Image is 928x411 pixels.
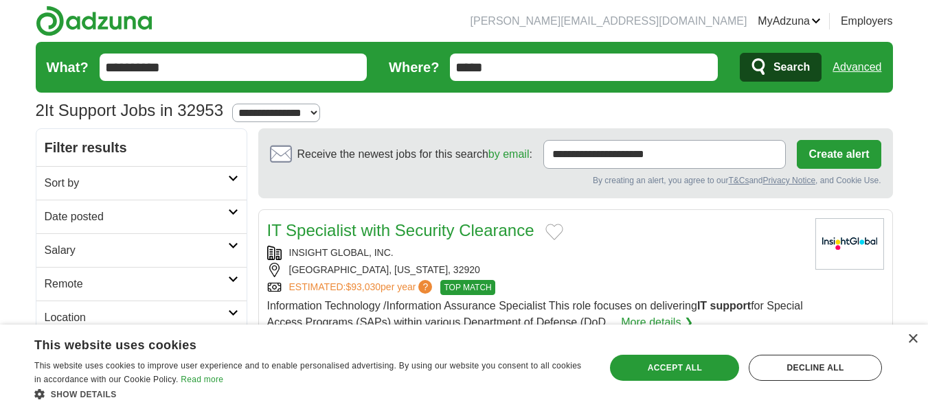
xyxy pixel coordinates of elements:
div: Close [907,334,918,344]
h2: Remote [45,276,228,292]
span: Information Technology /Information Assurance Specialist This role focuses on delivering for Spec... [267,300,803,328]
h2: Date posted [45,209,228,225]
div: Decline all [749,355,882,381]
a: IT Specialist with Security Clearance [267,221,534,239]
button: Create alert [797,140,881,169]
div: Accept all [610,355,739,381]
a: More details ❯ [621,314,693,331]
span: ? [418,280,432,294]
div: This website uses cookies [34,333,554,353]
a: T&Cs [728,176,749,185]
label: Where? [389,57,439,78]
strong: IT [697,300,707,312]
button: Add to favorite jobs [545,224,563,240]
h1: It Support Jobs in 32953 [36,101,224,119]
a: ESTIMATED:$93,030per year? [289,280,435,295]
div: By creating an alert, you agree to our and , and Cookie Use. [270,174,881,187]
span: Show details [51,390,117,399]
span: This website uses cookies to improve user experience and to enable personalised advertising. By u... [34,361,581,384]
a: MyAdzuna [758,13,821,30]
a: Sort by [36,166,247,200]
a: Location [36,301,247,334]
a: Advanced [833,54,881,81]
span: 2 [36,98,45,123]
a: Date posted [36,200,247,233]
a: Remote [36,267,247,301]
a: Salary [36,233,247,267]
div: Show details [34,387,589,401]
a: Employers [841,13,893,30]
a: Privacy Notice [762,176,815,185]
a: Read more, opens a new window [181,375,223,384]
h2: Sort by [45,175,228,191]
a: INSIGHT GLOBAL, INC. [289,247,394,258]
div: [GEOGRAPHIC_DATA], [US_STATE], 32920 [267,263,804,277]
h2: Filter results [36,129,247,166]
a: by email [488,148,530,160]
img: Insight Global logo [815,218,884,270]
strong: support [710,300,751,312]
span: TOP MATCH [440,280,495,295]
span: Receive the newest jobs for this search : [297,146,532,163]
label: What? [47,57,89,78]
span: $93,030 [346,281,381,292]
span: Search [773,54,810,81]
h2: Salary [45,242,228,259]
img: Adzuna logo [36,5,152,36]
button: Search [740,53,822,82]
h2: Location [45,309,228,326]
li: [PERSON_NAME][EMAIL_ADDRESS][DOMAIN_NAME] [471,13,747,30]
